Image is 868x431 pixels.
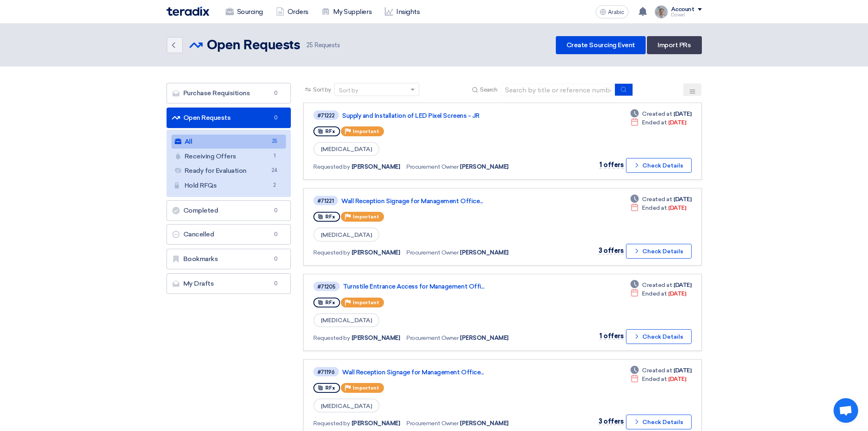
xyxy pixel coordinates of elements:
[642,204,667,211] font: Ended at
[325,128,335,134] font: RFx
[407,335,458,342] font: Procurement Owner
[342,369,547,376] a: Wall Reception Signage for Management Office...
[183,280,214,287] font: My Drafts
[341,197,546,205] a: Wall Reception Signage for Management Office...
[167,7,209,16] img: Teradix logo
[321,146,372,153] font: [MEDICAL_DATA]
[313,420,349,427] font: Requested by
[167,273,291,294] a: My Drafts0
[274,280,278,287] font: 0
[642,162,683,169] font: Check Details
[185,181,217,189] font: Hold RFQs
[668,290,686,297] font: [DATE]
[339,87,358,94] font: Sort by
[274,256,278,262] font: 0
[834,398,858,423] a: Open chat
[321,402,372,409] font: [MEDICAL_DATA]
[460,249,509,256] font: [PERSON_NAME]
[642,290,667,297] font: Ended at
[599,161,624,169] font: 1 offers
[313,163,349,170] font: Requested by
[325,385,335,391] font: RFx
[674,196,691,203] font: [DATE]
[642,376,667,383] font: Ended at
[407,420,458,427] font: Procurement Owner
[274,153,276,159] font: 1
[378,3,426,21] a: Insights
[460,420,509,427] font: [PERSON_NAME]
[272,138,277,144] font: 25
[668,376,686,383] font: [DATE]
[671,6,694,13] font: Account
[274,231,278,237] font: 0
[647,36,701,54] a: Import PRs
[306,41,313,49] font: 25
[642,119,667,126] font: Ended at
[352,420,400,427] font: [PERSON_NAME]
[183,89,250,97] font: Purchase Requisitions
[288,8,308,16] font: Orders
[167,83,291,103] a: Purchase Requisitions0
[274,115,278,121] font: 0
[315,3,378,21] a: My Suppliers
[342,112,547,119] a: Supply and Installation of LED Pixel Screens - JR
[396,8,420,16] font: Insights
[460,335,509,342] font: [PERSON_NAME]
[321,232,372,238] font: [MEDICAL_DATA]
[626,244,692,259] button: Check Details
[674,110,691,117] font: [DATE]
[658,41,691,49] font: Import PRs
[674,367,691,374] font: [DATE]
[352,249,400,256] font: [PERSON_NAME]
[642,196,672,203] font: Created at
[167,224,291,245] a: Cancelled0
[313,86,331,93] font: Sort by
[274,207,278,213] font: 0
[272,167,278,173] font: 24
[668,119,686,126] font: [DATE]
[341,197,482,205] font: Wall Reception Signage for Management Office...
[460,163,509,170] font: [PERSON_NAME]
[325,214,335,220] font: RFx
[642,333,683,340] font: Check Details
[343,283,484,290] font: Turnstile Entrance Access for Management Offi...
[407,249,458,256] font: Procurement Owner
[318,112,335,119] font: #71222
[167,249,291,269] a: Bookmarks0
[325,300,335,305] font: RFx
[626,415,692,429] button: Check Details
[313,335,349,342] font: Requested by
[626,158,692,173] button: Check Details
[655,5,668,18] img: IMG_1753965247717.jpg
[318,284,336,290] font: #71205
[642,110,672,117] font: Created at
[598,247,624,254] font: 3 offers
[674,282,691,289] font: [DATE]
[353,214,379,220] font: Important
[480,86,497,93] font: Search
[608,9,624,16] font: Arabic
[353,300,379,305] font: Important
[185,152,236,160] font: Receiving Offers
[185,167,247,174] font: Ready for Evaluation
[270,3,315,21] a: Orders
[500,84,615,96] input: Search by title or reference number
[353,385,379,391] font: Important
[318,198,334,204] font: #71221
[352,335,400,342] font: [PERSON_NAME]
[333,8,372,16] font: My Suppliers
[598,417,624,425] font: 3 offers
[353,128,379,134] font: Important
[671,12,685,18] font: Dowel
[599,332,624,340] font: 1 offers
[314,41,340,49] font: Requests
[342,112,479,119] font: Supply and Installation of LED Pixel Screens - JR
[668,204,686,211] font: [DATE]
[318,369,335,375] font: #71196
[273,182,276,188] font: 2
[183,206,218,214] font: Completed
[167,108,291,128] a: Open Requests0
[167,200,291,221] a: Completed0
[219,3,270,21] a: Sourcing
[596,5,628,18] button: Arabic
